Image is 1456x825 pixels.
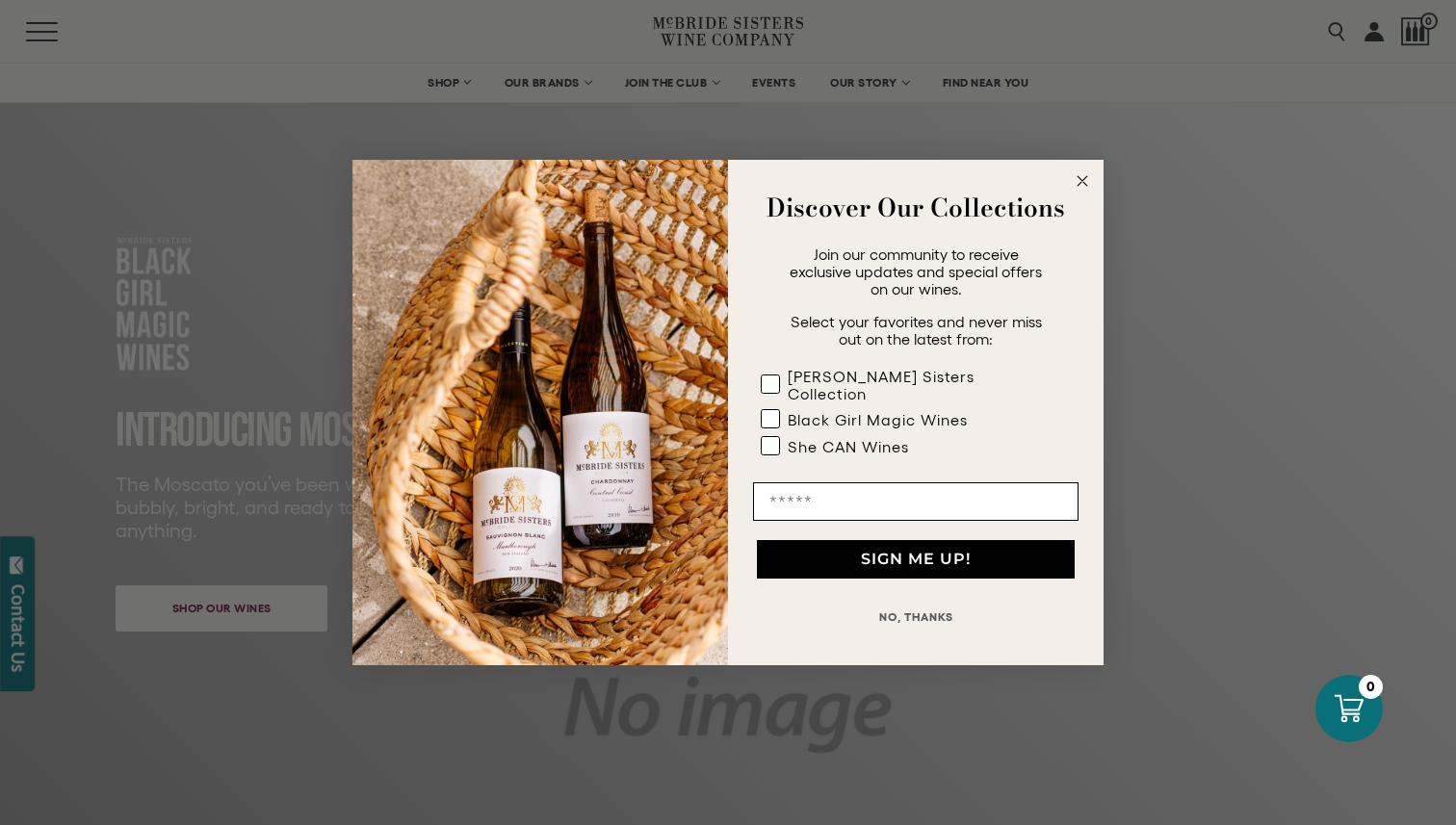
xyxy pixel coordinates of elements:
[753,482,1079,521] input: Email
[791,313,1042,348] span: Select your favorites and never miss out on the latest from:
[788,411,968,428] div: Black Girl Magic Wines
[753,598,1079,636] button: NO, THANKS
[757,540,1075,579] button: SIGN ME UP!
[790,245,1042,297] span: Join our community to receive exclusive updates and special offers on our wines.
[1071,169,1094,193] button: Close dialog
[1359,675,1383,699] div: 0
[788,368,1040,402] div: [PERSON_NAME] Sisters Collection
[788,438,909,455] div: She CAN Wines
[767,189,1065,226] strong: Discover Our Collections
[352,160,728,665] img: 42653730-7e35-4af7-a99d-12bf478283cf.jpeg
